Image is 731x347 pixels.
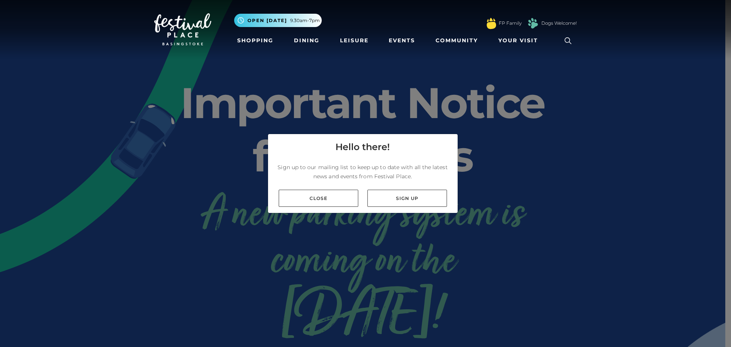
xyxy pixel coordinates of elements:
[386,34,418,48] a: Events
[234,14,322,27] button: Open [DATE] 9.30am-7pm
[541,20,577,27] a: Dogs Welcome!
[234,34,276,48] a: Shopping
[247,17,287,24] span: Open [DATE]
[433,34,481,48] a: Community
[274,163,452,181] p: Sign up to our mailing list to keep up to date with all the latest news and events from Festival ...
[498,37,538,45] span: Your Visit
[291,34,322,48] a: Dining
[154,13,211,45] img: Festival Place Logo
[499,20,522,27] a: FP Family
[335,140,390,154] h4: Hello there!
[495,34,545,48] a: Your Visit
[290,17,320,24] span: 9.30am-7pm
[337,34,372,48] a: Leisure
[367,190,447,207] a: Sign up
[279,190,358,207] a: Close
